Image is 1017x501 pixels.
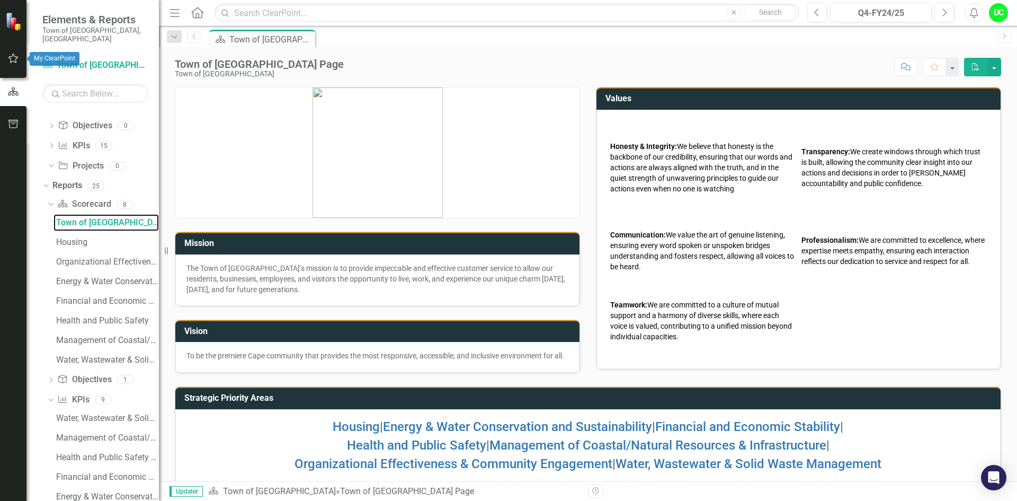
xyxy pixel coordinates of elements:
div: Financial and Economic Stability KPIs [56,472,159,482]
strong: Professionalism: [801,236,859,244]
div: Organizational Effectiveness & Community Engagement [56,257,159,267]
div: Town of [GEOGRAPHIC_DATA] [175,70,344,78]
div: Management of Coastal/Natural Resources & Infrastructure [56,336,159,345]
a: Water, Wastewater & Solid Waste Management [53,351,159,368]
a: Reports [52,180,82,192]
img: mceclip0.png [313,87,443,218]
div: 9 [95,395,112,405]
span: | | | [333,419,843,434]
button: Q4-FY24/25 [830,3,932,22]
a: Health and Public Safety [347,438,486,453]
a: Town of [GEOGRAPHIC_DATA] Page [53,214,159,231]
p: To be the premiere Cape community that provides the most responsive, accessible, and inclusive en... [186,350,568,361]
strong: Transparency: [801,147,850,156]
div: Town of [GEOGRAPHIC_DATA] Page [175,58,344,70]
div: 1 [117,375,134,384]
p: We value the art of genuine listening, ensuring every word spoken or unspoken bridges understandi... [610,230,796,272]
div: Financial and Economic Stability [56,296,159,306]
div: My ClearPoint [30,52,79,66]
button: DC [989,3,1008,22]
a: Management of Coastal/Natural Resources & Infrastructure [53,332,159,349]
a: Water, Wastewater & Solid Waste Management [615,456,881,471]
div: 0 [118,121,135,130]
input: Search ClearPoint... [215,4,799,22]
a: Town of [GEOGRAPHIC_DATA] [223,486,336,496]
div: 8 [117,200,133,209]
a: Water, Wastewater & Solid Waste Management KPIs [53,410,159,427]
div: Health and Public Safety [56,316,159,326]
a: Housing [333,419,380,434]
div: 25 [87,181,104,190]
span: Elements & Reports [42,13,148,26]
a: Organizational Effectiveness & Community Engagement [295,456,612,471]
div: Management of Coastal/Natural Resources & Infrastructure KPIs [56,433,159,443]
p: The Town of [GEOGRAPHIC_DATA]’s mission is to provide impeccable and effective customer service t... [186,263,568,295]
a: Management of Coastal/Natural Resources & Infrastructure [489,438,826,453]
strong: Communication: [610,231,666,239]
h3: Mission [184,239,574,248]
span: | [295,456,881,471]
img: ClearPoint Strategy [5,12,24,30]
span: | | [347,438,829,453]
a: Organizational Effectiveness & Community Engagement [53,253,159,270]
div: 0 [109,161,126,170]
a: KPIs [58,140,90,152]
div: Energy & Water Conservation and Sustainability [56,277,159,286]
div: Water, Wastewater & Solid Waste Management KPIs [56,414,159,423]
small: Town of [GEOGRAPHIC_DATA], [GEOGRAPHIC_DATA] [42,26,148,43]
h3: Strategic Priority Areas [184,393,995,403]
div: Water, Wastewater & Solid Waste Management [56,355,159,365]
p: We believe that honesty is the backbone of our credibility, ensuring that our words and actions a... [610,141,796,194]
a: Health and Public Safety KPIs [53,449,159,466]
strong: Honesty & Integrity: [610,142,677,151]
div: Town of [GEOGRAPHIC_DATA] Page [340,486,474,496]
a: Scorecard [57,198,111,210]
a: Financial and Economic Stability [53,293,159,310]
a: Financial and Economic Stability KPIs [53,469,159,486]
a: Financial and Economic Stability [655,419,840,434]
a: KPIs [57,394,89,406]
a: Energy & Water Conservation and Sustainability [383,419,652,434]
div: » [208,486,580,498]
a: Projects [58,160,103,172]
span: Updater [169,486,203,497]
a: Town of [GEOGRAPHIC_DATA] [42,59,148,72]
a: Housing [53,234,159,251]
span: Search [759,8,782,16]
div: Town of [GEOGRAPHIC_DATA] Page [229,33,313,46]
div: Housing [56,238,159,247]
h3: Values [605,94,995,103]
div: Town of [GEOGRAPHIC_DATA] Page [56,218,159,227]
p: We create windows through which trust is built, allowing the community clear insight into our act... [801,146,987,189]
p: We are committed to a culture of mutual support and a harmony of diverse skills, where each voice... [610,300,796,342]
a: Objectives [57,374,111,386]
button: Search [744,5,797,20]
a: Energy & Water Conservation and Sustainability [53,273,159,290]
p: We are committed to excellence, where expertise meets empathy, ensuring each interaction reflects... [801,235,987,267]
div: 15 [95,141,112,150]
a: Management of Coastal/Natural Resources & Infrastructure KPIs [53,429,159,446]
a: Objectives [58,120,112,132]
h3: Vision [184,327,574,336]
a: Health and Public Safety [53,312,159,329]
input: Search Below... [42,84,148,103]
div: Q4-FY24/25 [834,7,928,20]
div: Open Intercom Messenger [981,465,1006,490]
strong: Teamwork: [610,301,647,309]
div: Health and Public Safety KPIs [56,453,159,462]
